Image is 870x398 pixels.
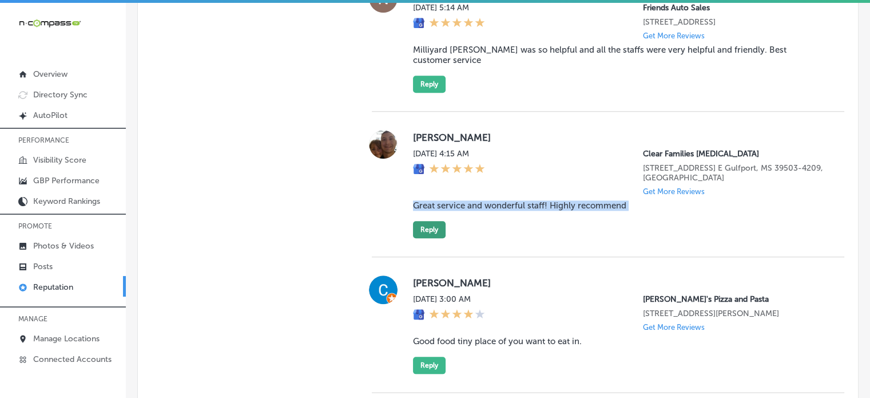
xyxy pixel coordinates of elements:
[413,3,485,13] label: [DATE] 5:14 AM
[643,309,826,318] p: 1560 Woodlane Dr
[643,187,705,196] p: Get More Reviews
[33,196,100,206] p: Keyword Rankings
[413,277,826,289] label: [PERSON_NAME]
[18,18,81,29] img: 660ab0bf-5cc7-4cb8-ba1c-48b5ae0f18e60NCTV_CLogo_TV_Black_-500x88.png
[413,221,446,238] button: Reply
[33,354,112,364] p: Connected Accounts
[33,176,100,186] p: GBP Performance
[413,45,826,65] blockquote: Milliyard [PERSON_NAME] was so helpful and all the staffs were very helpful and friendly. Best cu...
[413,294,485,304] label: [DATE] 3:00 AM
[643,323,705,332] p: Get More Reviews
[413,336,826,346] blockquote: Good food tiny place of you want to eat in.
[643,17,826,27] p: 5201 E Colfax Ave
[643,294,826,304] p: Ronnally's Pizza and Pasta
[33,155,86,165] p: Visibility Score
[33,90,88,100] p: Directory Sync
[643,149,826,159] p: Clear Families Chiropractic
[33,69,67,79] p: Overview
[413,132,826,143] label: [PERSON_NAME]
[33,334,100,344] p: Manage Locations
[413,200,826,211] blockquote: Great service and wonderful staff! Highly recommend
[33,111,67,120] p: AutoPilot
[429,309,485,321] div: 4 Stars
[643,163,826,183] p: 15007 Creosote Road Ste. E
[33,262,53,271] p: Posts
[429,163,485,176] div: 5 Stars
[33,282,73,292] p: Reputation
[413,149,485,159] label: [DATE] 4:15 AM
[643,3,826,13] p: Friends Auto Sales
[33,241,94,251] p: Photos & Videos
[429,17,485,30] div: 5 Stars
[643,31,705,40] p: Get More Reviews
[413,357,446,374] button: Reply
[413,76,446,93] button: Reply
